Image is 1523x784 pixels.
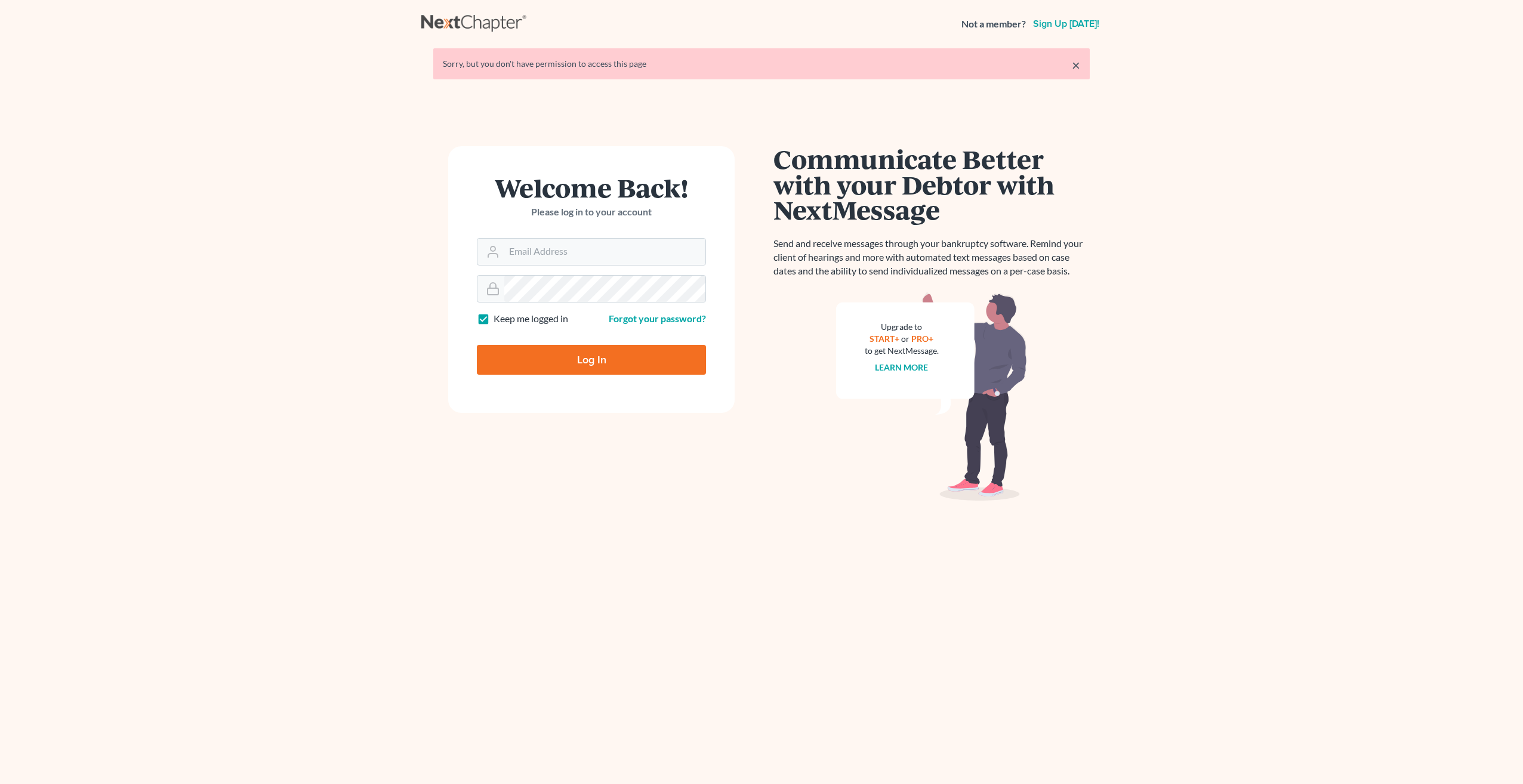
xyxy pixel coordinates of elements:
input: Log In [477,345,706,375]
div: to get NextMessage. [865,345,939,357]
div: Upgrade to [865,321,939,333]
img: nextmessage_bg-59042aed3d76b12b5cd301f8e5b87938c9018125f34e5fa2b7a6b67550977c72.svg [836,292,1027,501]
span: or [902,334,910,344]
h1: Communicate Better with your Debtor with NextMessage [773,146,1090,223]
a: Learn more [875,362,929,372]
a: Sign up [DATE]! [1031,19,1102,29]
a: × [1072,58,1080,72]
h1: Welcome Back! [477,175,706,200]
label: Keep me logged in [494,312,568,326]
p: Send and receive messages through your bankruptcy software. Remind your client of hearings and mo... [773,237,1090,278]
div: Sorry, but you don't have permission to access this page [443,58,1080,70]
a: START+ [870,334,900,344]
p: Please log in to your account [477,205,706,219]
a: PRO+ [912,334,934,344]
a: Forgot your password? [609,313,706,324]
strong: Not a member? [961,17,1026,31]
input: Email Address [504,239,705,265]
